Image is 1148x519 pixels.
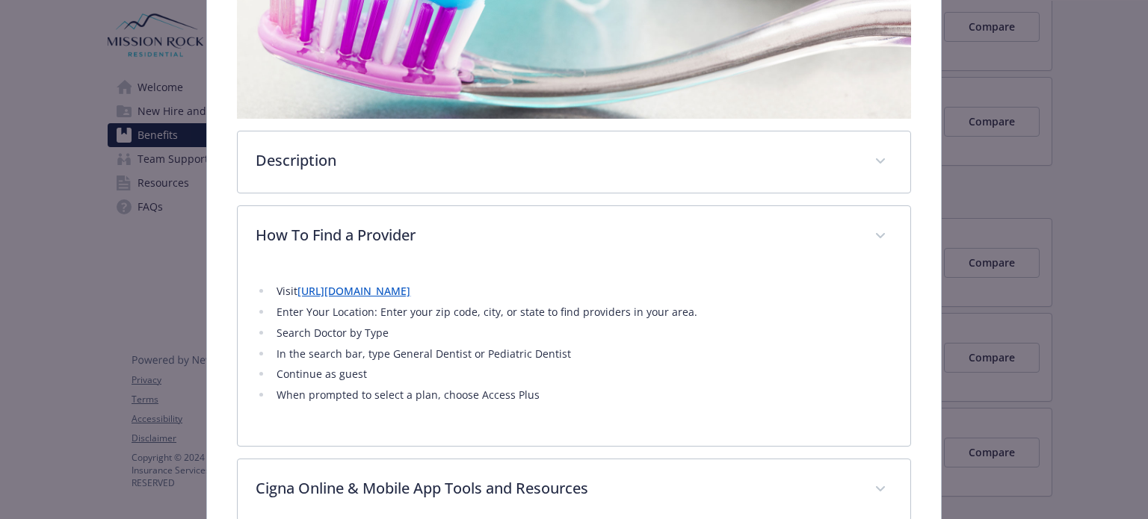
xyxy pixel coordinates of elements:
[272,282,892,300] li: Visit
[238,267,910,447] div: How To Find a Provider
[256,224,856,246] p: How To Find a Provider
[272,324,892,342] li: Search Doctor by Type
[256,477,856,500] p: Cigna Online & Mobile App Tools and Resources
[297,284,410,298] a: [URL][DOMAIN_NAME]
[272,386,892,404] li: When prompted to select a plan, choose Access Plus
[238,131,910,193] div: Description
[272,345,892,363] li: In the search bar, type General Dentist or Pediatric Dentist
[256,149,856,172] p: Description
[272,365,892,383] li: Continue as guest
[238,206,910,267] div: How To Find a Provider
[272,303,892,321] li: Enter Your Location: Enter your zip code, city, or state to find providers in your area.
